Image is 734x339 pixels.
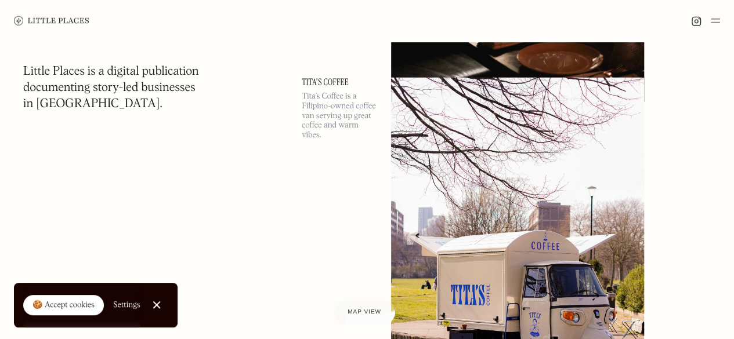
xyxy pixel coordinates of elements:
div: Settings [113,301,140,309]
a: Map view [334,300,395,325]
div: 🍪 Accept cookies [32,300,95,311]
p: Tita’s Coffee is a Filipino-owned coffee van serving up great coffee and warm vibes. [302,92,377,140]
a: Close Cookie Popup [145,293,168,316]
a: 🍪 Accept cookies [23,295,104,316]
h1: Little Places is a digital publication documenting story-led businesses in [GEOGRAPHIC_DATA]. [23,64,199,112]
a: Tita's Coffee [302,78,377,87]
span: Map view [348,309,381,315]
a: Settings [113,292,140,318]
div: Close Cookie Popup [156,305,157,305]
